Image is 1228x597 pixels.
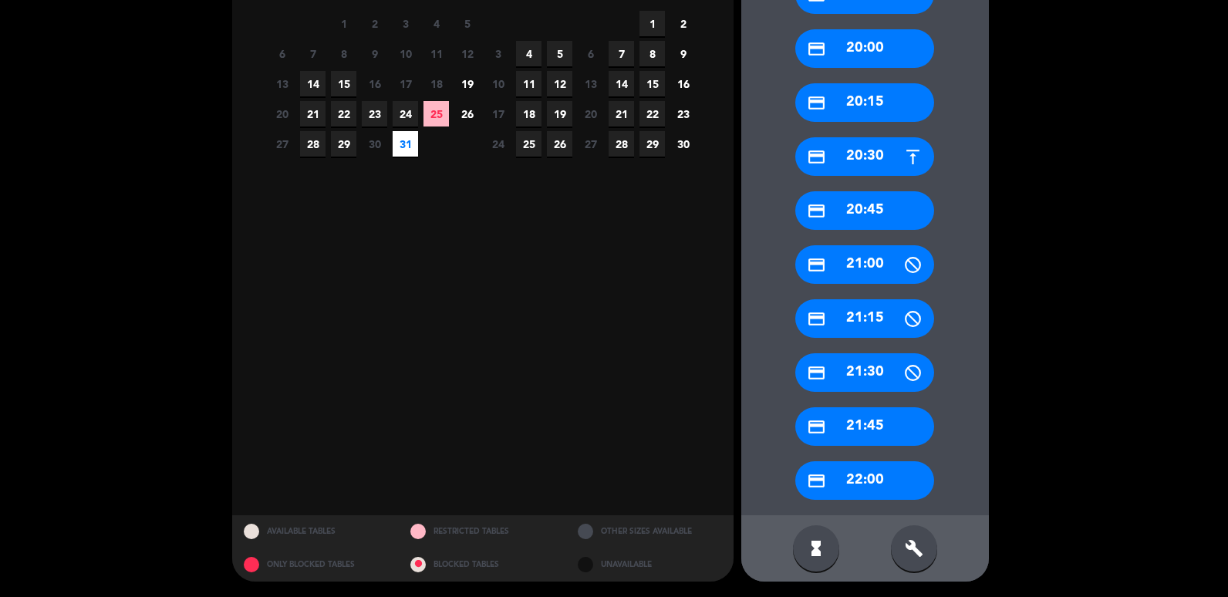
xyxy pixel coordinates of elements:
span: 8 [331,41,356,66]
div: BLOCKED TABLES [399,548,566,582]
span: 19 [547,101,572,126]
span: 6 [578,41,603,66]
span: 3 [485,41,511,66]
span: 26 [547,131,572,157]
span: 16 [670,71,696,96]
i: hourglass_full [807,539,825,558]
span: 28 [609,131,634,157]
span: 27 [578,131,603,157]
span: 14 [300,71,326,96]
span: 25 [516,131,541,157]
span: 30 [670,131,696,157]
span: 5 [547,41,572,66]
div: 20:00 [795,29,934,68]
span: 10 [485,71,511,96]
span: 20 [269,101,295,126]
span: 22 [331,101,356,126]
i: credit_card [807,201,826,221]
span: 5 [454,11,480,36]
span: 4 [423,11,449,36]
span: 4 [516,41,541,66]
span: 24 [393,101,418,126]
span: 22 [639,101,665,126]
span: 25 [423,101,449,126]
span: 1 [331,11,356,36]
span: 6 [269,41,295,66]
i: credit_card [807,93,826,113]
span: 21 [300,101,326,126]
div: RESTRICTED TABLES [399,515,566,548]
span: 9 [670,41,696,66]
span: 12 [454,41,480,66]
div: ONLY BLOCKED TABLES [232,548,400,582]
span: 30 [362,131,387,157]
div: 20:30 [795,137,934,176]
span: 9 [362,41,387,66]
span: 29 [639,131,665,157]
div: 21:00 [795,245,934,284]
span: 15 [639,71,665,96]
span: 17 [393,71,418,96]
i: build [905,539,923,558]
div: 21:45 [795,407,934,446]
i: credit_card [807,39,826,59]
span: 11 [423,41,449,66]
span: 2 [670,11,696,36]
span: 18 [516,101,541,126]
i: credit_card [807,471,826,491]
span: 23 [362,101,387,126]
span: 18 [423,71,449,96]
i: credit_card [807,255,826,275]
span: 20 [578,101,603,126]
div: 21:15 [795,299,934,338]
div: 20:15 [795,83,934,122]
span: 7 [300,41,326,66]
span: 17 [485,101,511,126]
span: 12 [547,71,572,96]
span: 31 [393,131,418,157]
span: 1 [639,11,665,36]
span: 14 [609,71,634,96]
i: credit_card [807,309,826,329]
div: 20:45 [795,191,934,230]
span: 7 [609,41,634,66]
div: UNAVAILABLE [566,548,734,582]
span: 26 [454,101,480,126]
i: credit_card [807,417,826,437]
span: 15 [331,71,356,96]
span: 2 [362,11,387,36]
i: credit_card [807,363,826,383]
span: 13 [269,71,295,96]
i: credit_card [807,147,826,167]
span: 29 [331,131,356,157]
div: 21:30 [795,353,934,392]
span: 10 [393,41,418,66]
span: 8 [639,41,665,66]
div: OTHER SIZES AVAILABLE [566,515,734,548]
span: 23 [670,101,696,126]
span: 13 [578,71,603,96]
div: AVAILABLE TABLES [232,515,400,548]
span: 21 [609,101,634,126]
span: 3 [393,11,418,36]
span: 11 [516,71,541,96]
div: 22:00 [795,461,934,500]
span: 16 [362,71,387,96]
span: 28 [300,131,326,157]
span: 27 [269,131,295,157]
span: 24 [485,131,511,157]
span: 19 [454,71,480,96]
